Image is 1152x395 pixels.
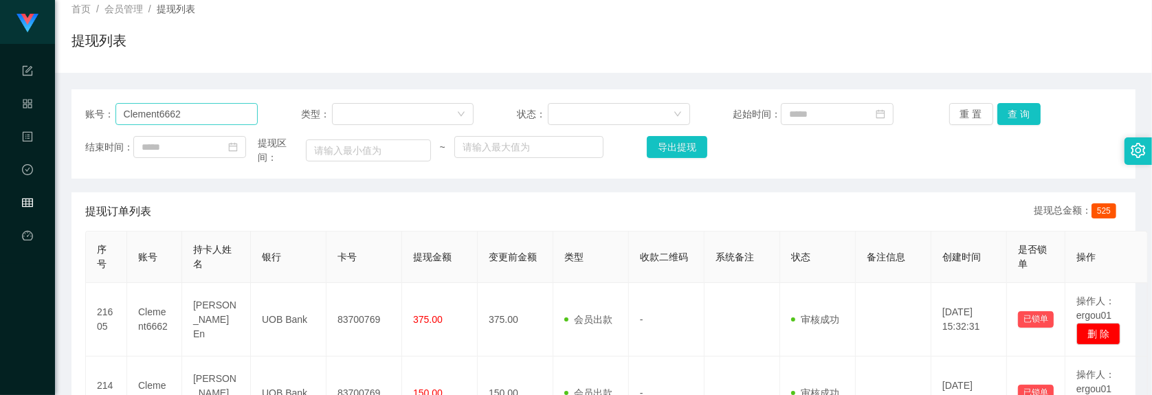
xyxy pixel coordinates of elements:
[564,251,584,262] span: 类型
[22,66,33,188] span: 系统配置
[85,203,151,220] span: 提现订单列表
[22,198,33,320] span: 会员管理
[931,283,1007,357] td: [DATE] 15:32:31
[127,283,182,357] td: Clement6662
[258,136,305,165] span: 提现区间：
[22,125,33,153] i: 图标: profile
[942,251,981,262] span: 创建时间
[104,3,143,14] span: 会员管理
[1131,143,1146,158] i: 图标: setting
[22,165,33,287] span: 数据中心
[733,107,781,122] span: 起始时间：
[157,3,195,14] span: 提现列表
[337,251,357,262] span: 卡号
[640,314,643,325] span: -
[640,251,688,262] span: 收款二维码
[674,110,682,120] i: 图标: down
[997,103,1041,125] button: 查 询
[22,59,33,87] i: 图标: form
[867,251,905,262] span: 备注信息
[454,136,603,158] input: 请输入最大值为
[949,103,993,125] button: 重 置
[22,223,33,361] a: 图标: dashboard平台首页
[115,103,258,125] input: 请输入
[1018,244,1047,269] span: 是否锁单
[431,140,454,155] span: ~
[16,14,38,33] img: logo.9652507e.png
[71,3,91,14] span: 首页
[413,314,443,325] span: 375.00
[876,109,885,119] i: 图标: calendar
[326,283,402,357] td: 83700769
[564,314,612,325] span: 会员出款
[1018,311,1054,328] button: 已锁单
[1034,203,1122,220] div: 提现总金额：
[306,139,431,161] input: 请输入最小值为
[262,251,281,262] span: 银行
[228,142,238,152] i: 图标: calendar
[647,136,707,158] button: 导出提现
[457,110,465,120] i: 图标: down
[1076,323,1120,345] button: 删 除
[22,191,33,218] i: 图标: table
[22,158,33,185] i: 图标: check-circle-o
[1076,251,1096,262] span: 操作
[791,251,810,262] span: 状态
[22,132,33,254] span: 内容中心
[251,283,326,357] td: UOB Bank
[85,107,115,122] span: 账号：
[1092,203,1116,218] span: 525
[182,283,251,357] td: [PERSON_NAME] En
[71,30,126,51] h1: 提现列表
[86,283,127,357] td: 21605
[96,3,99,14] span: /
[97,244,107,269] span: 序号
[478,283,553,357] td: 375.00
[148,3,151,14] span: /
[413,251,452,262] span: 提现金额
[1076,295,1115,321] span: 操作人：ergou01
[138,251,157,262] span: 账号
[489,251,537,262] span: 变更前金额
[791,314,839,325] span: 审核成功
[301,107,331,122] span: 类型：
[716,251,754,262] span: 系统备注
[22,99,33,221] span: 产品管理
[517,107,547,122] span: 状态：
[1076,369,1115,394] span: 操作人：ergou01
[193,244,232,269] span: 持卡人姓名
[85,140,133,155] span: 结束时间：
[22,92,33,120] i: 图标: appstore-o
